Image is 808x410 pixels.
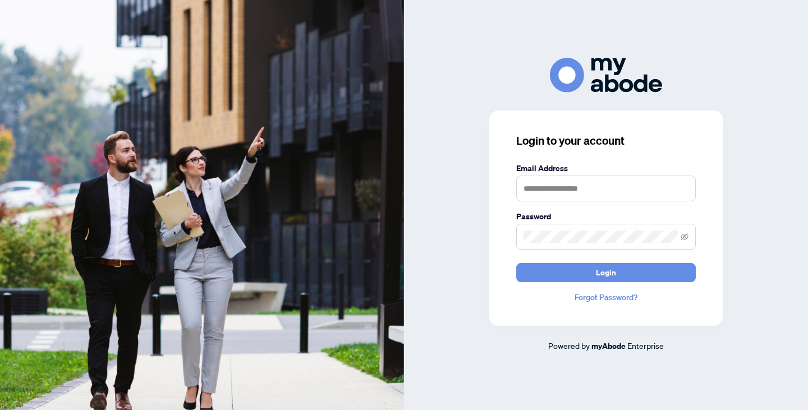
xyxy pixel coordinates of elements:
span: Enterprise [627,340,664,351]
a: Forgot Password? [516,291,696,303]
button: Login [516,263,696,282]
label: Password [516,210,696,223]
a: myAbode [591,340,626,352]
span: eye-invisible [681,233,688,241]
span: Login [596,264,616,282]
span: Powered by [548,340,590,351]
img: ma-logo [550,58,662,92]
h3: Login to your account [516,133,696,149]
label: Email Address [516,162,696,174]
